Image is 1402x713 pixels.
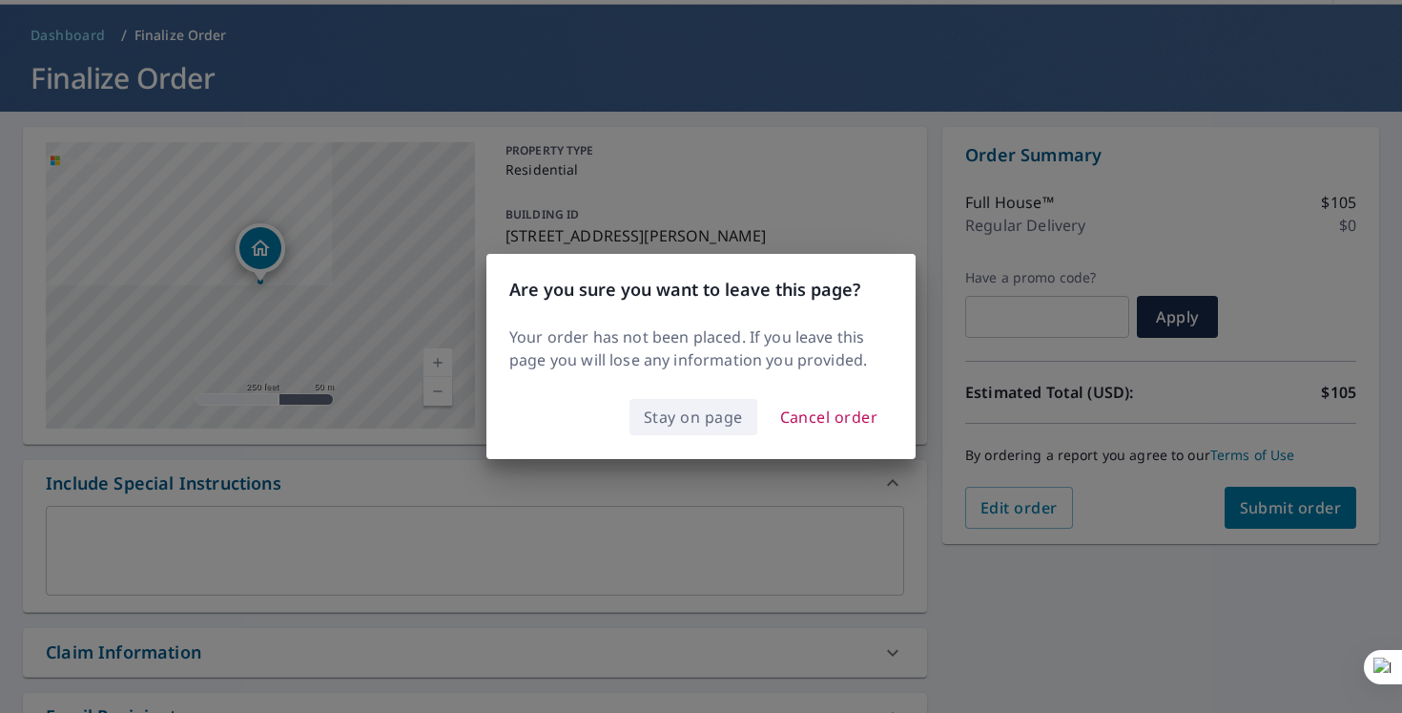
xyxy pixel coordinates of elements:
[765,398,894,436] button: Cancel order
[780,404,878,430] span: Cancel order
[644,404,743,430] span: Stay on page
[509,325,893,371] p: Your order has not been placed. If you leave this page you will lose any information you provided.
[629,399,757,435] button: Stay on page
[509,277,893,303] h3: Are you sure you want to leave this page?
